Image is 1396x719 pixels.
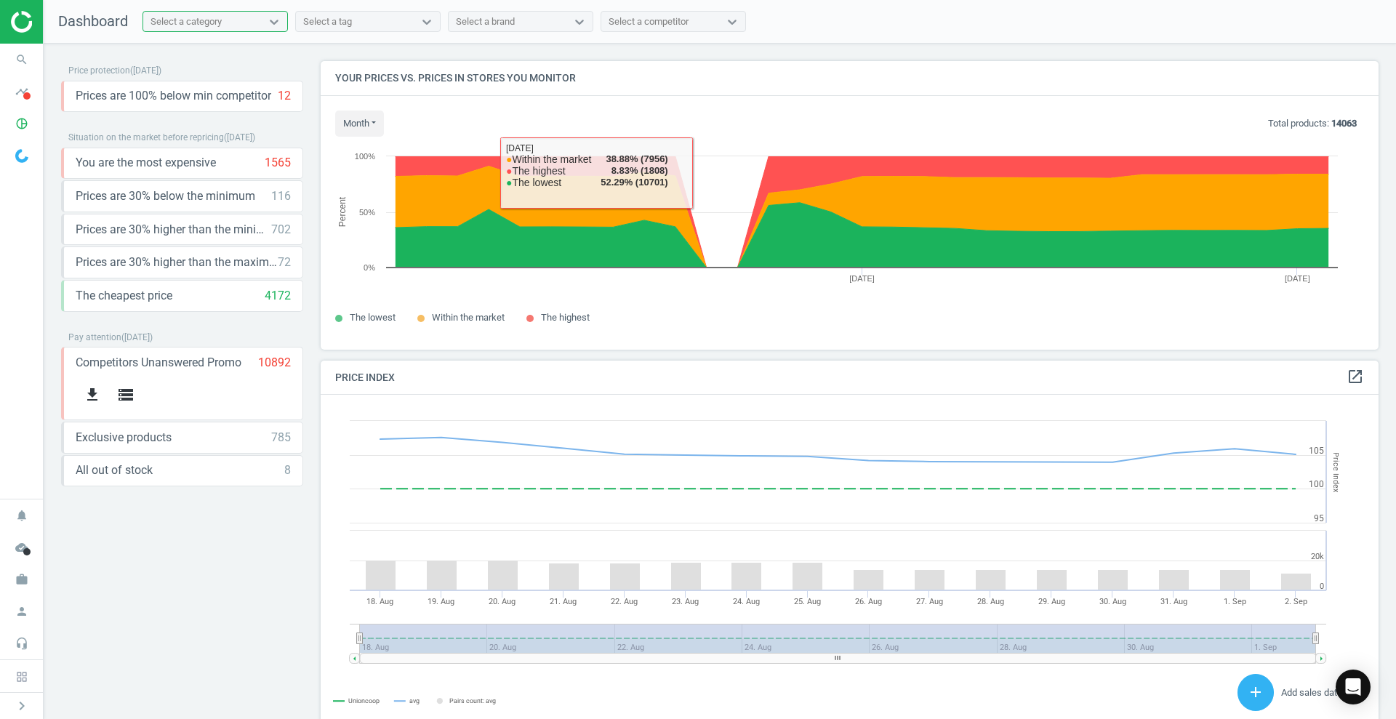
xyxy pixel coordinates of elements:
tspan: 29. Aug [1038,597,1065,606]
b: 14063 [1331,118,1357,129]
span: Add sales data [1281,687,1342,698]
tspan: Percent [337,196,348,227]
i: chevron_right [13,697,31,715]
tspan: Price Index [1331,452,1341,492]
tspan: avg [409,697,420,704]
button: get_app [76,378,109,412]
div: Open Intercom Messenger [1336,670,1371,704]
img: wGWNvw8QSZomAAAAABJRU5ErkJggg== [15,149,28,163]
tspan: 20. Aug [489,597,516,606]
button: add [1237,674,1274,711]
i: get_app [84,386,101,403]
tspan: 25. Aug [794,597,821,606]
tspan: 26. Aug [855,597,882,606]
span: All out of stock [76,462,153,478]
span: ( [DATE] ) [121,332,153,342]
text: 50% [359,208,375,217]
a: open_in_new [1347,368,1364,387]
span: The highest [541,312,590,323]
i: notifications [8,502,36,529]
i: person [8,598,36,625]
tspan: 27. Aug [916,597,943,606]
tspan: 23. Aug [672,597,699,606]
text: 105 [1309,446,1324,456]
div: 12 [278,88,291,104]
tspan: 21. Aug [550,597,577,606]
img: ajHJNr6hYgQAAAAASUVORK5CYII= [11,11,114,33]
i: cloud_done [8,534,36,561]
h4: Price Index [321,361,1379,395]
span: Prices are 100% below min competitor [76,88,271,104]
i: work [8,566,36,593]
div: 702 [271,222,291,238]
i: search [8,46,36,73]
i: open_in_new [1347,368,1364,385]
text: 0% [364,263,375,272]
div: 72 [278,254,291,270]
button: storage [109,378,143,412]
tspan: [DATE] [1285,274,1310,283]
span: Dashboard [58,12,128,30]
i: storage [117,386,135,403]
i: timeline [8,78,36,105]
span: Competitors Unanswered Promo [76,355,241,371]
i: pie_chart_outlined [8,110,36,137]
span: Prices are 30% higher than the maximal [76,254,278,270]
tspan: 19. Aug [428,597,454,606]
tspan: 18. Aug [366,597,393,606]
tspan: 24. Aug [733,597,760,606]
div: Select a tag [303,15,352,28]
span: Pay attention [68,332,121,342]
tspan: 2. Sep [1285,597,1307,606]
span: Prices are 30% below the minimum [76,188,255,204]
text: 0 [1320,582,1324,591]
span: You are the most expensive [76,155,216,171]
span: Prices are 30% higher than the minimum [76,222,271,238]
span: Within the market [432,312,505,323]
tspan: Pairs count: avg [449,697,496,704]
text: 100% [355,152,375,161]
tspan: 31. Aug [1160,597,1187,606]
i: add [1247,683,1264,701]
div: 785 [271,430,291,446]
button: chevron_right [4,696,40,715]
span: ( [DATE] ) [130,65,161,76]
span: Exclusive products [76,430,172,446]
div: 1565 [265,155,291,171]
tspan: [DATE] [849,274,875,283]
tspan: 22. Aug [611,597,638,606]
div: 116 [271,188,291,204]
span: Price protection [68,65,130,76]
span: ( [DATE] ) [224,132,255,142]
text: 95 [1314,513,1324,523]
i: headset_mic [8,630,36,657]
tspan: Unioncoop [348,697,380,704]
text: 100 [1309,479,1324,489]
tspan: 30. Aug [1099,597,1126,606]
div: Select a competitor [609,15,689,28]
div: Select a brand [456,15,515,28]
h4: Your prices vs. prices in stores you monitor [321,61,1379,95]
span: The cheapest price [76,288,172,304]
tspan: 1. Sep [1224,597,1246,606]
tspan: 28. Aug [977,597,1004,606]
span: Situation on the market before repricing [68,132,224,142]
div: 10892 [258,355,291,371]
p: Total products: [1268,117,1357,130]
div: Select a category [151,15,222,28]
div: 8 [284,462,291,478]
span: The lowest [350,312,396,323]
text: 20k [1311,552,1324,561]
div: 4172 [265,288,291,304]
button: month [335,111,384,137]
